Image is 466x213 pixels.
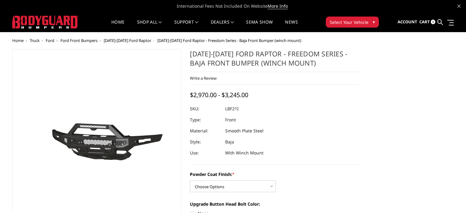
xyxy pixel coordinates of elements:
[190,91,248,99] span: $2,970.00 - $3,245.00
[46,38,54,43] a: Ford
[174,20,198,32] a: Support
[398,14,417,30] a: Account
[225,147,264,158] dd: With Winch Mount
[190,75,217,81] a: Write a Review
[190,147,221,158] dt: Use:
[190,136,221,147] dt: Style:
[419,19,430,25] span: Cart
[190,103,221,114] dt: SKU:
[330,19,368,25] span: Select Your Vehicle
[225,103,239,114] dd: LBF21I
[104,38,151,43] a: [DATE]-[DATE] Ford Raptor
[190,114,221,125] dt: Type:
[398,19,417,25] span: Account
[60,38,98,43] a: Ford Front Bumpers
[157,38,301,43] span: [DATE]-[DATE] Ford Raptor - Freedom Series - Baja Front Bumper (winch mount)
[225,136,234,147] dd: Baja
[285,20,298,32] a: News
[190,49,359,72] h1: [DATE]-[DATE] Ford Raptor - Freedom Series - Baja Front Bumper (winch mount)
[419,14,435,30] a: Cart 0
[20,105,173,177] img: 2021-2025 Ford Raptor - Freedom Series - Baja Front Bumper (winch mount)
[190,201,359,207] label: Upgrade Button Head Bolt Color:
[246,20,273,32] a: SEMA Show
[268,3,288,9] a: More Info
[326,17,379,28] button: Select Your Vehicle
[435,184,466,213] iframe: Chat Widget
[225,114,236,125] dd: Front
[211,20,234,32] a: Dealers
[30,38,40,43] a: Truck
[12,16,78,29] img: BODYGUARD BUMPERS
[137,20,162,32] a: shop all
[225,125,264,136] dd: Smooth Plate Steel
[12,38,24,43] a: Home
[431,20,435,24] span: 0
[373,19,375,25] span: ▾
[190,125,221,136] dt: Material:
[111,20,125,32] a: Home
[190,171,359,177] label: Powder Coat Finish:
